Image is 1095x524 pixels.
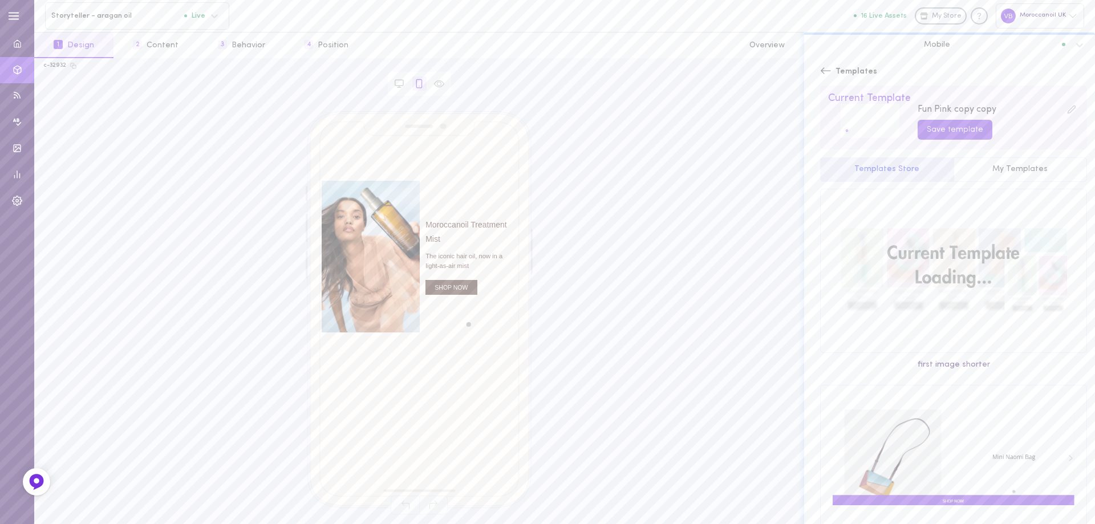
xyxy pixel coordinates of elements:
[198,33,285,58] button: 3Behavior
[828,94,1079,104] div: Current Template
[184,12,205,19] span: Live
[915,7,967,25] a: My Store
[854,12,915,20] a: 16 Live Assets
[34,33,113,58] button: 1Design
[285,33,368,58] button: 4Position
[854,12,907,19] button: 16 Live Assets
[820,157,954,182] button: Templates Store
[28,473,45,490] img: Feedback Button
[44,62,66,70] div: c-32932
[836,66,877,78] span: Templates
[465,321,473,328] div: move to slide 1
[918,120,992,140] button: Save template
[425,247,512,271] span: The iconic hair oil, now in a light-as-air mist
[820,361,1087,377] div: first image shorter
[425,218,512,246] span: Moroccanoil Treatment Mist
[54,40,63,49] span: 1
[391,495,419,514] span: Undo
[932,11,962,22] span: My Store
[133,40,142,49] span: 2
[833,409,1074,505] img: Green Button Below
[113,33,198,58] button: 2Content
[419,495,448,514] span: Redo
[924,39,950,50] span: Mobile
[954,157,1088,182] button: My Templates
[304,40,313,49] span: 4
[918,105,1064,114] div: Fun Pink copy copy
[425,280,477,295] span: SHOP NOW
[996,3,1084,28] div: Moroccanoil UK
[730,33,804,58] button: Overview
[51,11,184,20] span: Storyteller - aragan oil
[833,213,1074,326] img: first image shorter
[218,40,227,49] span: 3
[828,104,912,138] img: Placeholder
[971,7,988,25] div: Knowledge center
